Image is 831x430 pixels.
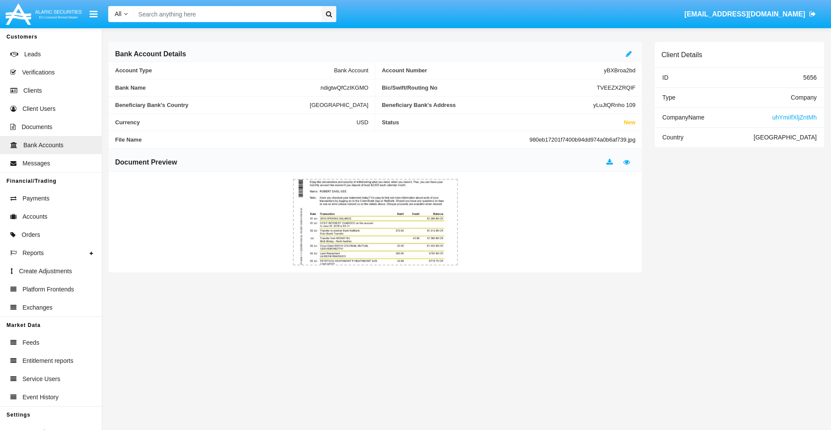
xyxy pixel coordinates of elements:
[23,104,55,113] span: Client Users
[115,136,529,143] span: File Name
[803,74,817,81] span: 5656
[23,356,74,365] span: Entitlement reports
[23,285,74,294] span: Platform Frontends
[662,74,668,81] span: ID
[593,102,636,108] span: yLuJtQRnho 109
[115,67,334,74] span: Account Type
[661,51,702,59] h6: Client Details
[23,249,44,258] span: Reports
[22,123,52,132] span: Documents
[334,67,369,74] span: Bank Account
[529,136,635,143] span: 980eb17201f7400b94dd974a0b6af739.jpg
[772,114,817,121] span: uhYmiIfXljZntMh
[23,303,52,312] span: Exchanges
[134,6,319,22] input: Search
[115,49,186,59] h6: Bank Account Details
[357,119,368,126] span: USD
[662,134,683,141] span: Country
[662,94,675,101] span: Type
[321,84,369,91] span: ndigtwQfCzIKGMO
[108,10,134,19] a: All
[22,68,55,77] span: Verifications
[604,67,635,74] span: yBXBroa2bd
[23,86,42,95] span: Clients
[23,375,60,384] span: Service Users
[662,114,704,121] span: Company Name
[115,84,321,91] span: Bank Name
[382,67,604,74] span: Account Number
[597,84,636,91] span: TVEEZXZRQIF
[115,102,310,108] span: Beneficiary Bank's Country
[19,267,72,276] span: Create Adjustments
[310,102,368,108] span: [GEOGRAPHIC_DATA]
[791,94,817,101] span: Company
[115,119,357,126] span: Currency
[754,134,817,141] span: [GEOGRAPHIC_DATA]
[24,50,41,59] span: Leads
[382,102,593,108] span: Beneficiary Bank's Address
[382,119,624,126] span: Status
[382,84,597,91] span: Bic/Swift/Routing No
[624,119,636,126] span: New
[4,1,83,27] img: Logo image
[23,159,50,168] span: Messages
[23,338,39,347] span: Feeds
[115,158,177,167] h6: Document Preview
[684,10,805,18] span: [EMAIL_ADDRESS][DOMAIN_NAME]
[23,393,58,402] span: Event History
[23,141,64,150] span: Bank Accounts
[680,2,820,26] a: [EMAIL_ADDRESS][DOMAIN_NAME]
[115,10,122,17] span: All
[22,230,40,239] span: Orders
[23,212,48,221] span: Accounts
[23,194,49,203] span: Payments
